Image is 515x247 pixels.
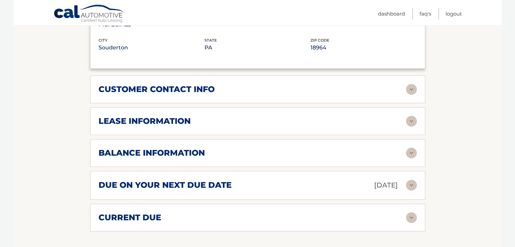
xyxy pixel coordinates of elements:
[205,38,217,43] span: state
[420,8,431,19] a: FAQ's
[406,180,417,190] img: accordion-rest.svg
[374,179,398,191] p: [DATE]
[99,212,161,223] h2: current due
[205,43,310,52] p: PA
[99,38,107,43] span: city
[99,116,191,126] h2: lease information
[99,84,215,94] h2: customer contact info
[406,84,417,95] img: accordion-rest.svg
[406,212,417,223] img: accordion-rest.svg
[53,4,125,24] a: Cal Automotive
[378,8,405,19] a: Dashboard
[310,38,329,43] span: zip code
[99,180,232,190] h2: due on your next due date
[406,148,417,158] img: accordion-rest.svg
[446,8,462,19] a: Logout
[406,116,417,127] img: accordion-rest.svg
[99,148,205,158] h2: balance information
[99,43,205,52] p: Souderton
[310,43,416,52] p: 18964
